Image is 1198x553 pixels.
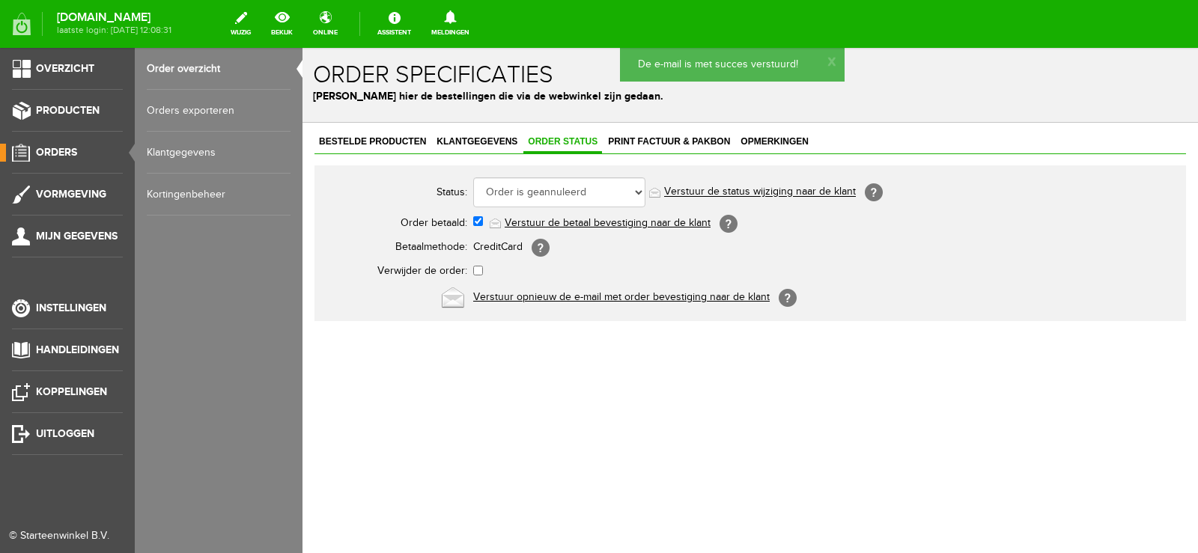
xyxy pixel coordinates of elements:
[434,88,511,99] span: Opmerkingen
[147,48,291,90] a: Order overzicht
[202,169,408,181] a: Verstuur de betaal bevestiging naar de klant
[301,88,432,99] span: Print factuur & pakbon
[130,84,219,106] a: Klantgegevens
[417,167,435,185] span: [?]
[36,230,118,242] span: Mijn gegevens
[36,104,100,117] span: Producten
[10,40,885,56] p: [PERSON_NAME] hier de bestellingen die via de webwinkel zijn gedaan.
[434,84,511,106] a: Opmerkingen
[12,84,128,106] a: Bestelde producten
[36,385,107,398] span: Koppelingen
[21,188,171,212] th: Betaalmethode:
[222,7,260,40] a: wijzig
[147,90,291,132] a: Orders exporteren
[229,191,247,209] span: [?]
[130,88,219,99] span: Klantgegevens
[171,243,467,255] a: Verstuur opnieuw de e-mail met order bevestiging naar de klant
[21,126,171,162] th: Status:
[221,84,299,106] a: Order status
[21,212,171,236] th: Verwijder de order:
[36,146,77,159] span: Orders
[147,132,291,174] a: Klantgegevens
[36,62,94,75] span: Overzicht
[304,7,347,40] a: online
[562,135,580,153] span: [?]
[262,7,302,40] a: bekijk
[21,162,171,188] th: Order betaald:
[36,427,94,440] span: Uitloggen
[9,528,114,544] div: © Starteenwinkel B.V.
[476,241,494,259] span: [?]
[57,13,171,22] strong: [DOMAIN_NAME]
[10,14,885,40] h1: Order specificaties
[36,188,106,201] span: Vormgeving
[368,7,420,40] a: Assistent
[36,302,106,314] span: Instellingen
[36,343,119,356] span: Handleidingen
[57,26,171,34] span: laatste login: [DATE] 12:08:31
[301,84,432,106] a: Print factuur & pakbon
[422,7,478,40] a: Meldingen
[147,174,291,216] a: Kortingenbeheer
[12,88,128,99] span: Bestelde producten
[335,9,524,25] p: De e-mail is met succes verstuurd!
[362,138,553,150] a: Verstuur de status wijziging naar de klant
[526,5,533,20] a: x
[171,193,220,205] span: CreditCard
[221,88,299,99] span: Order status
